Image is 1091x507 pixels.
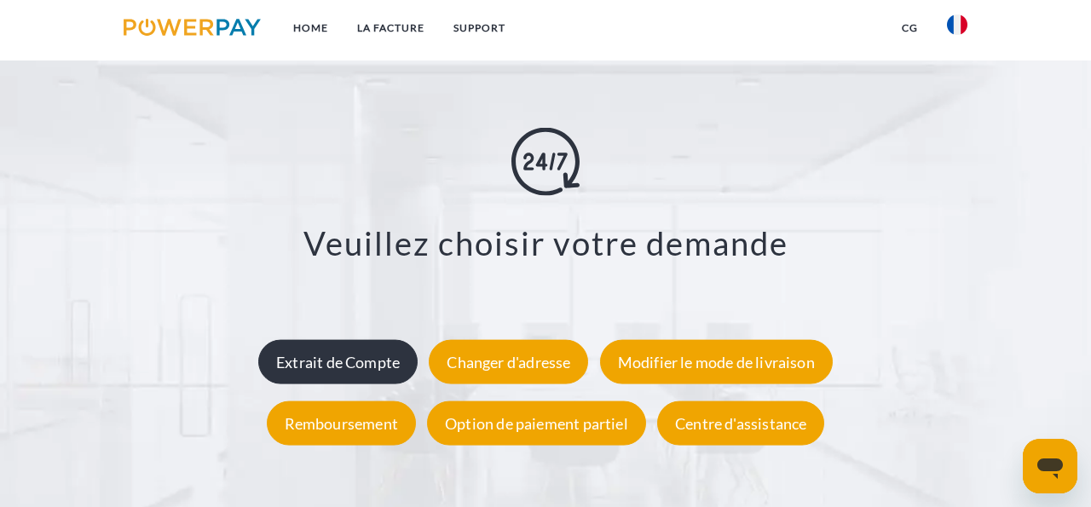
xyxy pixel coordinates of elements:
a: Support [439,13,520,43]
a: LA FACTURE [343,13,439,43]
div: Option de paiement partiel [427,400,646,445]
h3: Veuillez choisir votre demande [76,223,1015,264]
div: Remboursement [267,400,416,445]
iframe: Bouton de lancement de la fenêtre de messagerie [1023,439,1077,493]
img: logo-powerpay.svg [124,19,261,36]
a: Centre d'assistance [653,413,828,432]
a: CG [887,13,932,43]
a: Option de paiement partiel [423,413,650,432]
a: Modifier le mode de livraison [596,352,837,371]
a: Home [279,13,343,43]
a: Extrait de Compte [254,352,422,371]
a: Remboursement [263,413,420,432]
div: Modifier le mode de livraison [600,339,833,383]
img: fr [947,14,967,35]
div: Centre d'assistance [657,400,824,445]
a: Changer d'adresse [424,352,592,371]
div: Changer d'adresse [429,339,588,383]
img: online-shopping.svg [511,128,580,196]
div: Extrait de Compte [258,339,418,383]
